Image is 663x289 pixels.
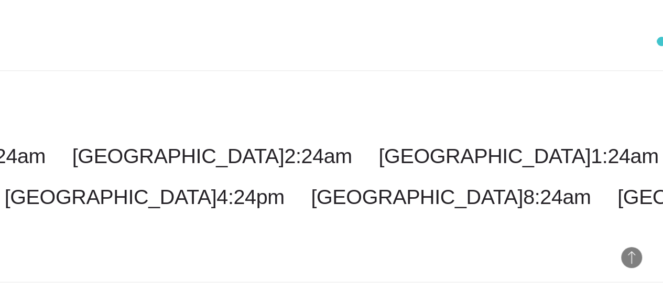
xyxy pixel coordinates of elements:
span: 4:24pm [216,185,284,208]
button: Back to Top [621,247,642,268]
span: 1:24am [591,144,658,167]
span: 2:24am [284,144,352,167]
a: [GEOGRAPHIC_DATA]1:24am [378,144,658,167]
a: [GEOGRAPHIC_DATA]4:24pm [5,185,285,208]
span: 8:24am [523,185,591,208]
a: [GEOGRAPHIC_DATA]2:24am [72,144,352,167]
a: [GEOGRAPHIC_DATA]8:24am [311,185,591,208]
